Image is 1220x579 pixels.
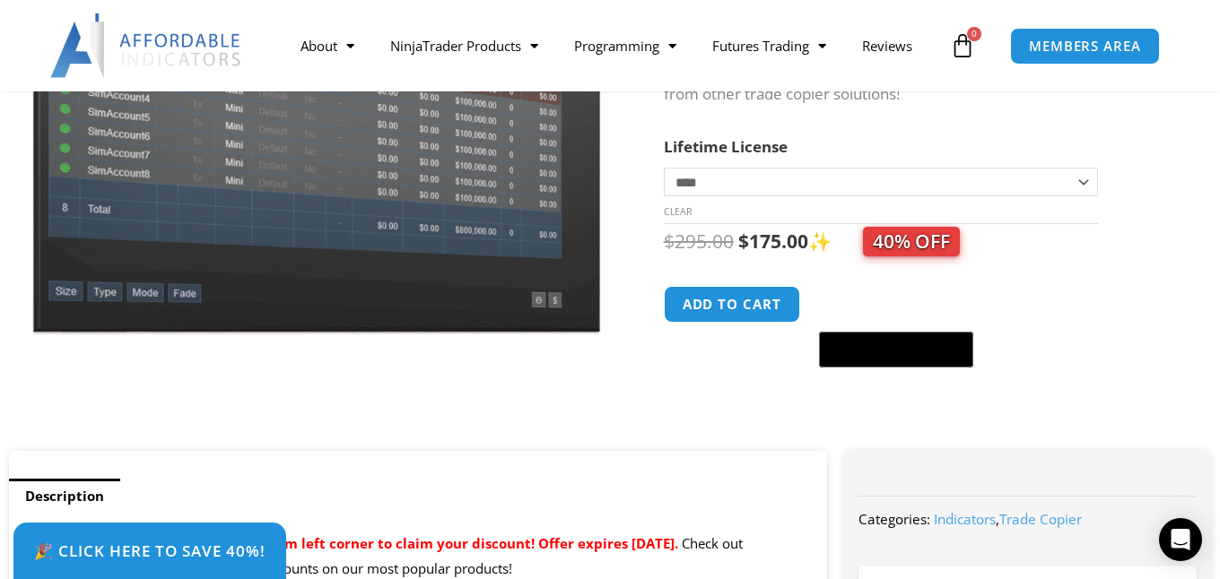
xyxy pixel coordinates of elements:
a: Clear options [664,205,692,218]
button: Buy with GPay [819,332,973,367]
span: $ [738,229,749,254]
a: Indicators [934,510,996,528]
label: Lifetime License [664,136,788,157]
iframe: Secure express checkout frame [815,283,977,326]
span: 🎉 Click Here to save 40%! [34,543,266,558]
bdi: 175.00 [738,229,808,254]
iframe: PayPal Message 1 [664,378,1175,394]
a: Description [9,479,120,514]
bdi: 295.00 [664,229,734,254]
a: Trade Copier [999,510,1082,528]
span: , [934,510,1082,528]
span: $ [664,229,675,254]
span: Categories: [858,510,930,528]
a: Reviews [844,25,930,66]
span: ✨ [808,229,960,254]
button: Add to cart [664,286,800,323]
a: Programming [556,25,694,66]
a: 0 [923,20,1002,72]
nav: Menu [283,25,946,66]
span: MEMBERS AREA [1029,39,1141,53]
img: LogoAI | Affordable Indicators – NinjaTrader [50,13,243,78]
a: NinjaTrader Products [372,25,556,66]
span: 0 [967,27,981,41]
div: Open Intercom Messenger [1159,518,1202,561]
a: Futures Trading [694,25,844,66]
a: About [283,25,372,66]
a: 🎉 Click Here to save 40%! [13,523,286,579]
span: 40% OFF [863,227,960,256]
a: MEMBERS AREA [1010,28,1160,65]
